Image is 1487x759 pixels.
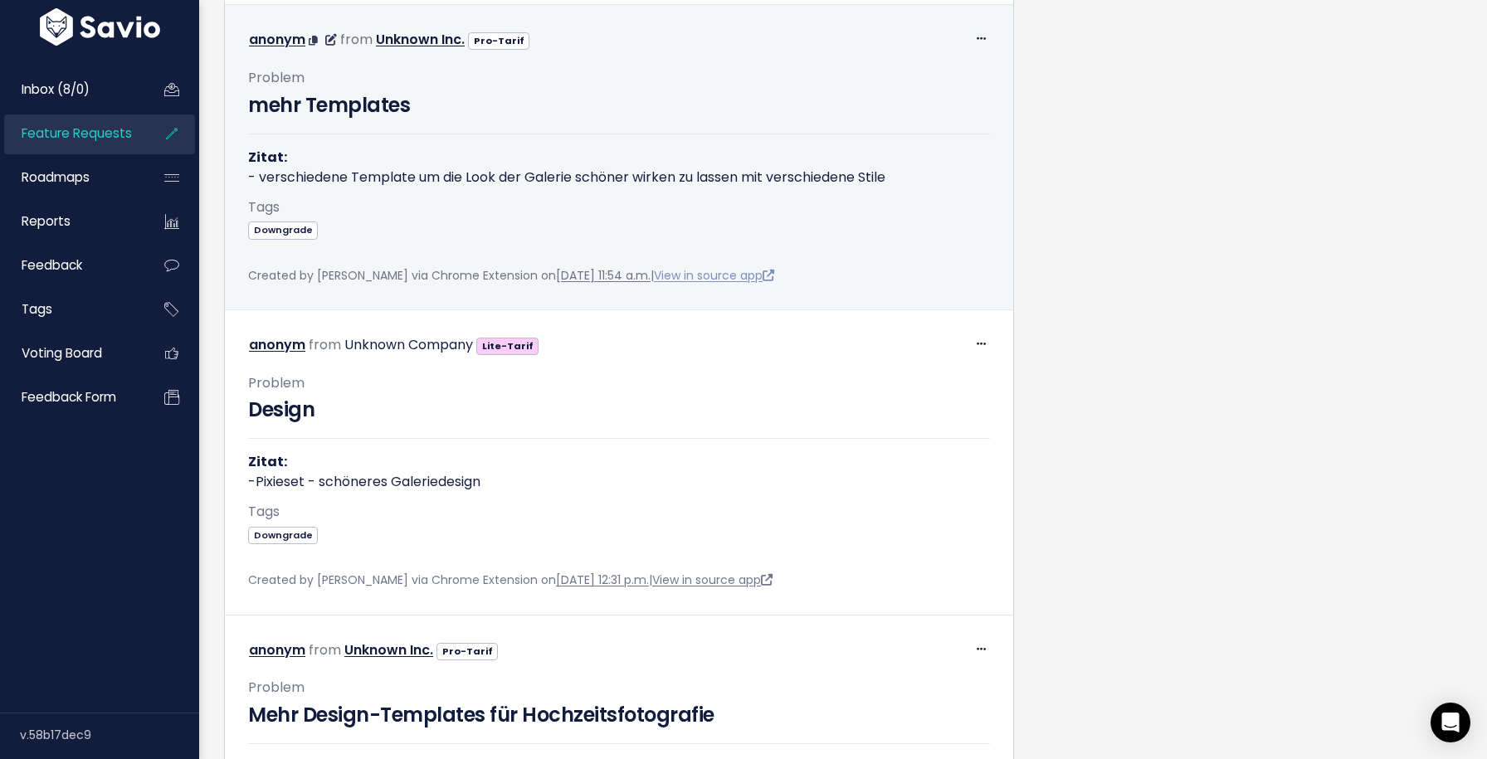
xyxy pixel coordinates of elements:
span: Tags [248,197,280,217]
span: from [340,30,373,49]
span: Reports [22,212,71,230]
img: logo-white.9d6f32f41409.svg [36,8,164,46]
a: anonym [249,640,305,659]
span: Feedback form [22,388,116,406]
a: Tags [4,290,138,328]
div: Unknown Company [344,333,473,358]
a: anonym [249,335,305,354]
a: Feedback [4,246,138,285]
span: from [309,640,341,659]
span: Downgrade [248,221,318,239]
a: Downgrade [248,221,318,237]
span: Tags [248,502,280,521]
strong: Lite-Tarif [482,339,534,353]
strong: Zitat: [248,148,287,167]
span: from [309,335,341,354]
a: Feature Requests [4,114,138,153]
span: Voting Board [22,344,102,362]
i: Copy Email to clipboard [309,36,318,46]
span: Problem [248,678,305,697]
a: Inbox (8/0) [4,71,138,109]
a: Downgrade [248,526,318,542]
span: Roadmaps [22,168,90,186]
a: [DATE] 12:31 p.m. [556,572,649,588]
strong: Zitat: [248,452,287,471]
a: Reports [4,202,138,241]
span: Inbox (8/0) [22,80,90,98]
a: Feedback form [4,378,138,416]
a: anonym [249,30,305,49]
p: -Pixieset - schöneres Galeriedesign [248,452,990,492]
span: Created by [PERSON_NAME] via Chrome Extension on | [248,267,774,284]
span: Created by [PERSON_NAME] via Chrome Extension on | [248,572,773,588]
span: Downgrade [248,527,318,544]
a: Unknown Inc. [376,30,465,49]
h3: mehr Templates [248,90,990,120]
span: Problem [248,68,305,87]
a: [DATE] 11:54 a.m. [556,267,651,284]
p: - verschiedene Template um die Look der Galerie schöner wirken zu lassen mit verschiedene Stile [248,148,990,187]
div: v.58b17dec9 [20,713,199,757]
a: View in source app [652,572,773,588]
a: Voting Board [4,334,138,372]
strong: Pro-Tarif [474,34,524,47]
span: Problem [248,373,305,392]
span: Tags [22,300,52,318]
a: Roadmaps [4,158,138,197]
strong: Pro-Tarif [442,645,493,658]
span: Feature Requests [22,124,132,142]
h3: Design [248,395,990,425]
h3: Mehr Design-Templates für Hochzeitsfotografie [248,700,990,730]
a: View in source app [654,267,774,284]
div: Open Intercom Messenger [1431,703,1470,742]
span: Feedback [22,256,82,274]
a: Unknown Inc. [344,640,433,659]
